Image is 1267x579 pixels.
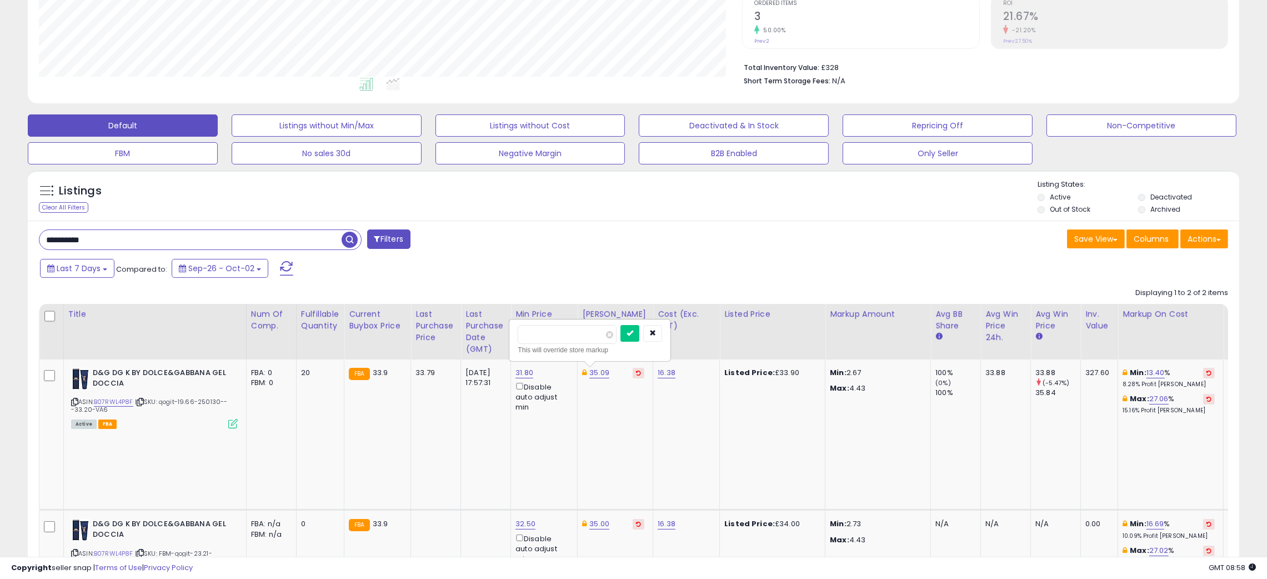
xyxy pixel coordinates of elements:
[95,562,142,573] a: Terms of Use
[28,114,218,137] button: Default
[301,368,335,378] div: 20
[144,562,193,573] a: Privacy Policy
[1180,229,1228,248] button: Actions
[68,308,242,320] div: Title
[11,562,52,573] strong: Copyright
[172,259,268,278] button: Sep-26 - Oct-02
[28,142,218,164] button: FBM
[830,308,926,320] div: Markup Amount
[1085,308,1113,332] div: Inv. value
[1008,26,1036,34] small: -21.20%
[754,1,979,7] span: Ordered Items
[1050,204,1090,214] label: Out of Stock
[1123,532,1215,540] p: 10.09% Profit [PERSON_NAME]
[188,263,254,274] span: Sep-26 - Oct-02
[11,563,193,573] div: seller snap | |
[93,368,228,391] b: D&G DG K BY DOLCE&GABBANA GEL DOCCIA
[830,383,922,393] p: 4.43
[830,519,922,529] p: 2.73
[724,519,817,529] div: £34.00
[658,518,675,530] a: 16.38
[935,378,951,387] small: (0%)
[1135,288,1228,298] div: Displaying 1 to 2 of 2 items
[40,259,114,278] button: Last 7 Days
[515,532,569,564] div: Disable auto adjust min
[71,519,238,578] div: ASIN:
[93,519,228,542] b: D&G DG K BY DOLCE&GABBANA GEL DOCCIA
[1206,370,1211,376] i: Revert to store-level Min Markup
[658,308,715,332] div: Cost (Exc. VAT)
[71,397,228,414] span: | SKU: qogit-19.66-250130---33.20-VA6
[589,518,609,530] a: 35.00
[1035,519,1072,529] div: N/A
[116,264,167,274] span: Compared to:
[59,183,102,199] h5: Listings
[1209,562,1256,573] span: 2025-10-10 08:58 GMT
[935,308,976,332] div: Avg BB Share
[39,202,88,213] div: Clear All Filters
[1085,368,1109,378] div: 327.60
[1149,393,1169,405] a: 27.06
[1206,396,1211,402] i: Revert to store-level Max Markup
[71,368,238,427] div: ASIN:
[1146,367,1165,378] a: 13.40
[1149,545,1169,556] a: 27.02
[1003,1,1228,7] span: ROI
[843,114,1033,137] button: Repricing Off
[367,229,410,249] button: Filters
[1035,332,1042,342] small: Avg Win Price.
[71,420,97,429] span: All listings currently available for purchase on Amazon
[1050,192,1070,202] label: Active
[724,308,820,320] div: Listed Price
[515,381,569,412] div: Disable auto adjust min
[1123,368,1215,388] div: %
[1123,546,1215,566] div: %
[1035,308,1076,332] div: Avg Win Price
[435,142,625,164] button: Negative Margin
[98,420,117,429] span: FBA
[94,549,133,558] a: B07RWL4P8F
[415,368,452,378] div: 33.79
[1123,394,1215,415] div: %
[465,308,506,355] div: Last Purchase Date (GMT)
[985,368,1022,378] div: 33.88
[232,114,422,137] button: Listings without Min/Max
[518,345,662,356] div: This will override store markup
[251,308,292,332] div: Num of Comp.
[1118,304,1224,360] th: The percentage added to the cost of goods (COGS) that forms the calculator for Min & Max prices.
[1003,10,1228,25] h2: 21.67%
[1123,381,1215,388] p: 8.28% Profit [PERSON_NAME]
[1038,179,1239,190] p: Listing States:
[830,368,922,378] p: 2.67
[71,368,90,390] img: 31cpcZGssCL._SL40_.jpg
[935,368,980,378] div: 100%
[1123,519,1215,540] div: %
[1123,395,1127,402] i: This overrides the store level max markup for this listing
[465,368,502,388] div: [DATE] 17:57:31
[639,142,829,164] button: B2B Enabled
[744,76,830,86] b: Short Term Storage Fees:
[232,142,422,164] button: No sales 30d
[1126,229,1179,248] button: Columns
[349,519,369,531] small: FBA
[1130,518,1146,529] b: Min:
[1134,233,1169,244] span: Columns
[724,518,775,529] b: Listed Price:
[830,535,849,545] strong: Max:
[754,10,979,25] h2: 3
[71,519,90,541] img: 31cpcZGssCL._SL40_.jpg
[754,38,769,44] small: Prev: 2
[935,388,980,398] div: 100%
[830,367,847,378] strong: Min:
[830,518,847,529] strong: Min:
[724,367,775,378] b: Listed Price:
[843,142,1033,164] button: Only Seller
[639,114,829,137] button: Deactivated & In Stock
[1123,407,1215,415] p: 15.16% Profit [PERSON_NAME]
[985,519,1022,529] div: N/A
[71,549,212,566] span: | SKU: FBM-qogit-23.21-250812---38.00-VA6
[94,397,133,407] a: B07RWL4P8F
[251,530,288,540] div: FBM: n/a
[1123,369,1127,376] i: This overrides the store level min markup for this listing
[1123,308,1219,320] div: Markup on Cost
